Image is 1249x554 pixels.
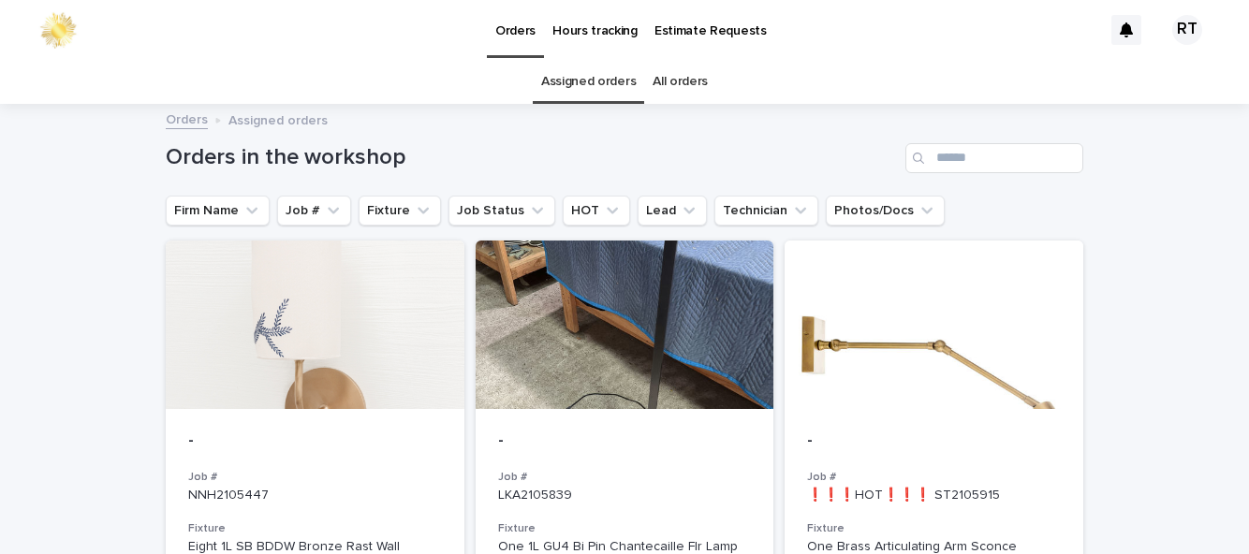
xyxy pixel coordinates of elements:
[166,196,270,226] button: Firm Name
[653,60,708,104] a: All orders
[188,488,442,503] p: NNH2105447
[807,488,1061,503] p: ❗❗❗HOT❗❗❗ ST2105915
[905,143,1083,173] input: Search
[277,196,351,226] button: Job #
[166,144,898,171] h1: Orders in the workshop
[37,11,79,49] img: 0ffKfDbyRa2Iv8hnaAqg
[638,196,707,226] button: Lead
[188,431,442,452] p: -
[498,521,752,536] h3: Fixture
[359,196,441,226] button: Fixture
[541,60,636,104] a: Assigned orders
[228,109,328,129] p: Assigned orders
[498,488,752,503] p: LKA2105839
[714,196,818,226] button: Technician
[1172,15,1202,45] div: RT
[563,196,630,226] button: HOT
[498,431,752,452] p: -
[826,196,945,226] button: Photos/Docs
[188,521,442,536] h3: Fixture
[807,431,1061,452] p: -
[166,108,208,129] a: Orders
[188,470,442,485] h3: Job #
[448,196,555,226] button: Job Status
[498,470,752,485] h3: Job #
[807,470,1061,485] h3: Job #
[807,521,1061,536] h3: Fixture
